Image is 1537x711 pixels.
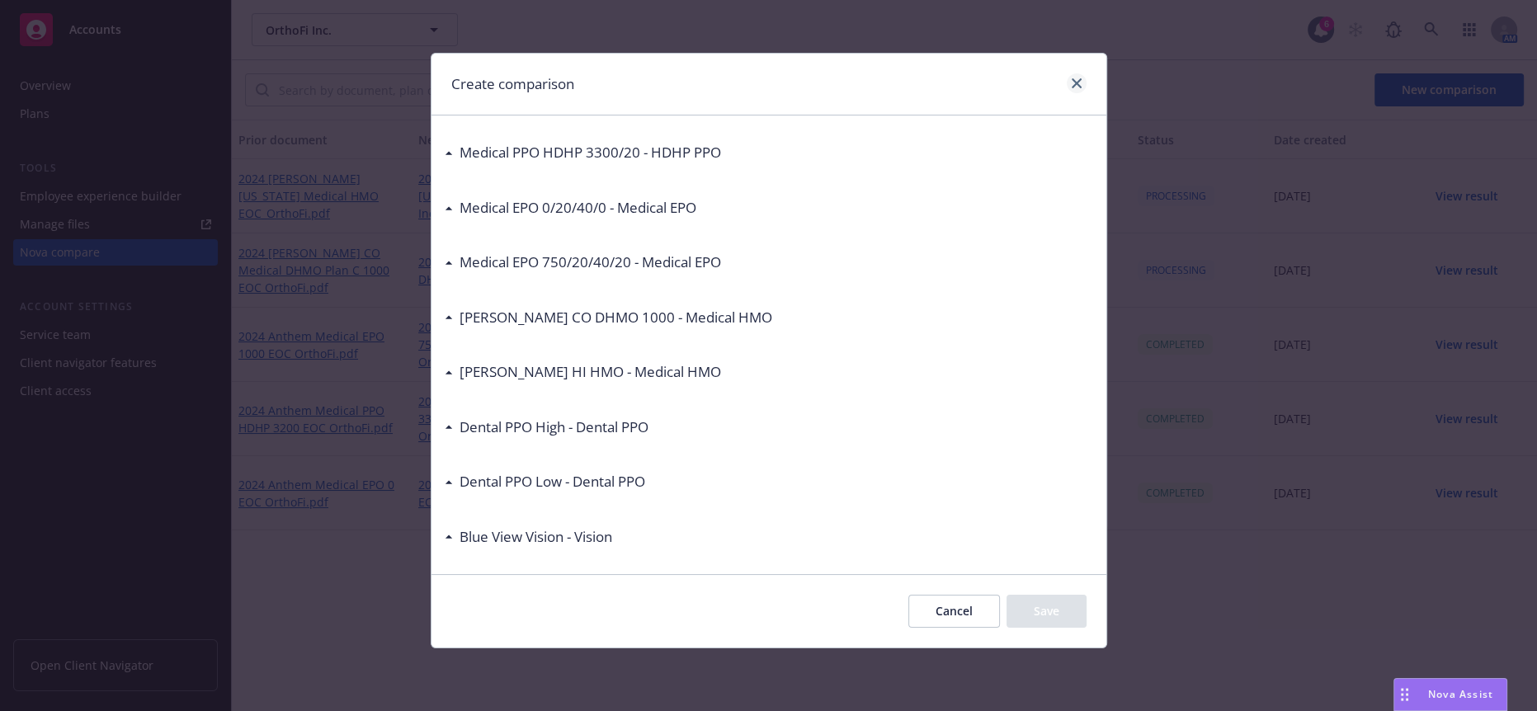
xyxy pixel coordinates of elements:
h3: Medical EPO 750/20/40/20 - Medical EPO [460,252,721,273]
div: Dental PPO High - Dental PPO [445,417,648,438]
h3: Medical PPO HDHP 3300/20 - HDHP PPO [460,142,721,163]
h3: [PERSON_NAME] HI HMO - Medical HMO [460,361,721,383]
button: Nova Assist [1393,678,1507,711]
div: Dental PPO Low - Dental PPO [445,471,645,492]
h3: Medical EPO 0/20/40/0 - Medical EPO [460,197,696,219]
div: Medical EPO 750/20/40/20 - Medical EPO [445,252,721,273]
h3: Blue View Vision - Vision [460,526,612,548]
div: [PERSON_NAME] HI HMO - Medical HMO [445,361,721,383]
h3: Dental PPO High - Dental PPO [460,417,648,438]
div: Medical EPO 0/20/40/0 - Medical EPO [445,197,696,219]
button: Cancel [908,595,1000,628]
a: close [1067,73,1087,93]
h1: Create comparison [451,73,574,95]
h3: Dental PPO Low - Dental PPO [460,471,645,492]
div: [PERSON_NAME] CO DHMO 1000 - Medical HMO [445,307,772,328]
div: Drag to move [1394,679,1415,710]
h3: [PERSON_NAME] CO DHMO 1000 - Medical HMO [460,307,772,328]
span: Nova Assist [1428,687,1493,701]
div: Medical PPO HDHP 3300/20 - HDHP PPO [445,142,721,163]
div: Blue View Vision - Vision [445,526,612,548]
